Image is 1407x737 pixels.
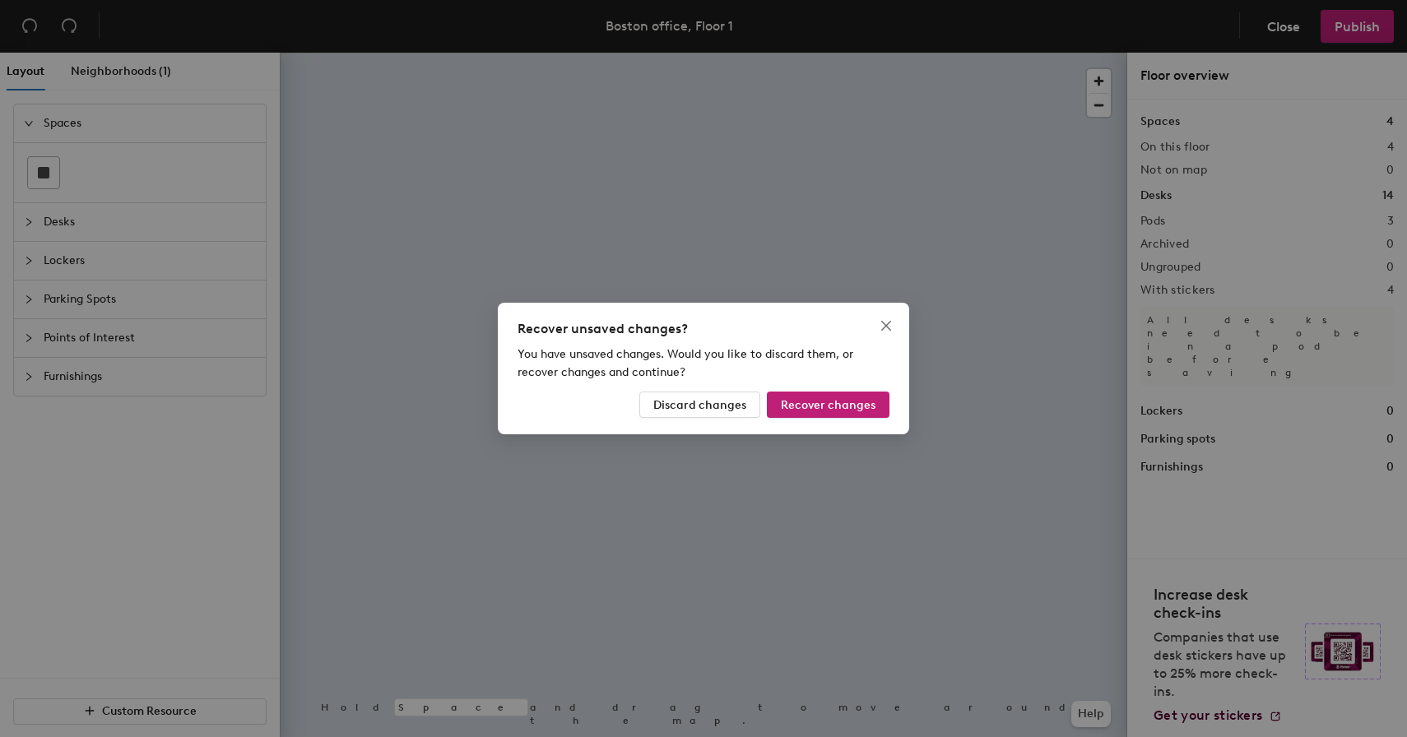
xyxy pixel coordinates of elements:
button: Recover changes [767,392,889,418]
span: Recover changes [781,398,875,412]
span: close [880,319,893,332]
span: You have unsaved changes. Would you like to discard them, or recover changes and continue? [518,347,853,379]
span: Discard changes [653,398,746,412]
div: Recover unsaved changes? [518,319,889,339]
button: Close [873,313,899,339]
span: Close [873,319,899,332]
button: Discard changes [639,392,760,418]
